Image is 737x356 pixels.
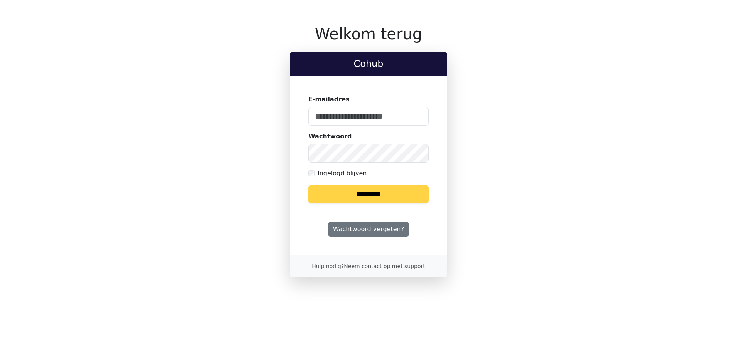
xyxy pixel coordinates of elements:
label: E-mailadres [308,95,350,104]
h2: Cohub [296,59,441,70]
h1: Welkom terug [290,25,447,43]
small: Hulp nodig? [312,263,425,269]
a: Neem contact op met support [344,263,425,269]
label: Wachtwoord [308,132,352,141]
label: Ingelogd blijven [318,169,367,178]
a: Wachtwoord vergeten? [328,222,409,237]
